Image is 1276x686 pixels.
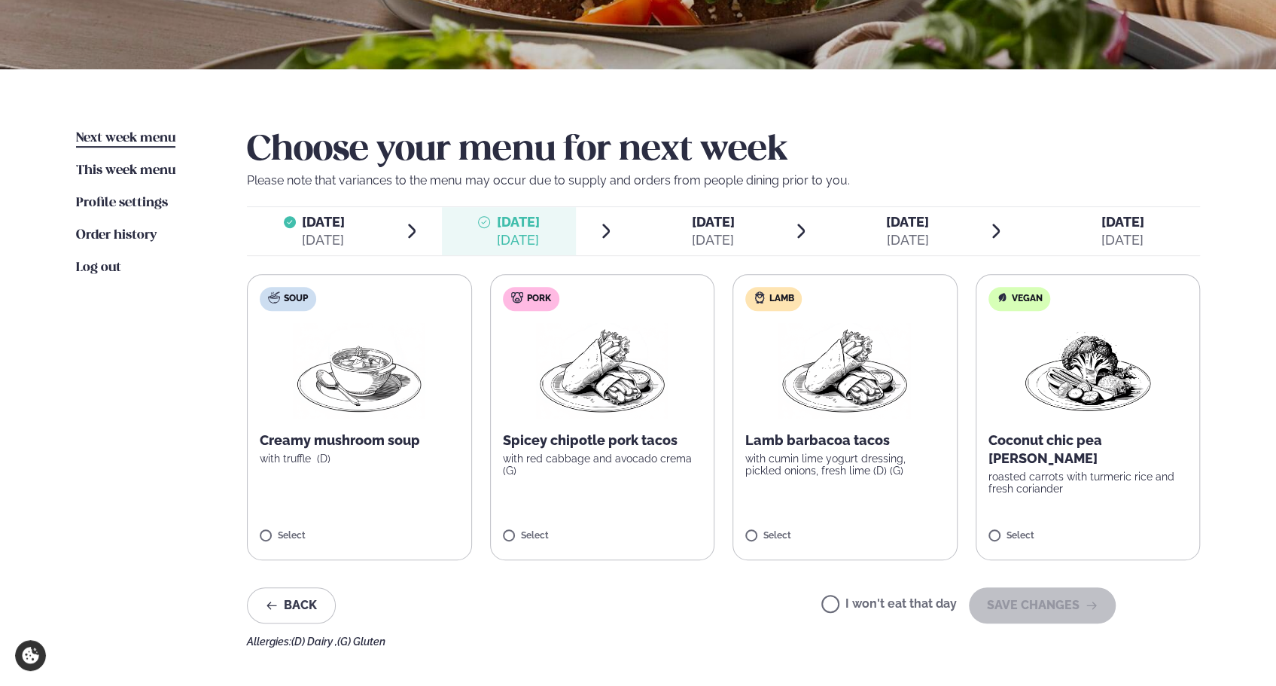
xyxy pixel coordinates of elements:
div: [DATE] [496,231,539,249]
div: [DATE] [691,231,734,249]
img: pork.svg [511,291,523,303]
span: This week menu [76,164,175,177]
p: roasted carrots with turmeric rice and fresh coriander [988,471,1188,495]
div: [DATE] [1101,231,1144,249]
a: Order history [76,227,157,245]
img: Wraps.png [778,323,911,419]
button: Back [247,587,336,623]
a: This week menu [76,162,175,180]
p: Coconut chic pea [PERSON_NAME] [988,431,1188,468]
div: Allergies: [247,636,1200,648]
span: Soup [284,293,308,305]
span: [DATE] [1101,214,1144,230]
p: Lamb barbacoa tacos [745,431,945,450]
p: Please note that variances to the menu may occur due to supply and orders from people dining prio... [247,172,1200,190]
button: SAVE CHANGES [969,587,1116,623]
span: Log out [76,261,121,274]
span: [DATE] [496,214,539,230]
div: [DATE] [886,231,929,249]
h2: Choose your menu for next week [247,130,1200,172]
span: Lamb [769,293,794,305]
p: with truffle (D) [260,453,459,465]
span: [DATE] [302,214,345,230]
a: Cookie settings [15,640,46,671]
p: with cumin lime yogurt dressing, pickled onions, fresh lime (D) (G) [745,453,945,477]
span: [DATE] [691,214,734,230]
img: Wraps.png [536,323,668,419]
span: (D) Dairy , [291,636,337,648]
div: [DATE] [302,231,345,249]
span: [DATE] [886,214,929,230]
p: with red cabbage and avocado crema (G) [503,453,702,477]
a: Next week menu [76,130,175,148]
span: (G) Gluten [337,636,385,648]
img: Soup.png [293,323,425,419]
img: Vegan.png [1022,323,1154,419]
img: Lamb.svg [754,291,766,303]
span: Order history [76,229,157,242]
span: Next week menu [76,132,175,145]
a: Profile settings [76,194,168,212]
img: Vegan.svg [996,291,1008,303]
p: Creamy mushroom soup [260,431,459,450]
span: Pork [527,293,551,305]
span: Vegan [1012,293,1043,305]
span: Profile settings [76,197,168,209]
a: Log out [76,259,121,277]
img: soup.svg [268,291,280,303]
p: Spicey chipotle pork tacos [503,431,702,450]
